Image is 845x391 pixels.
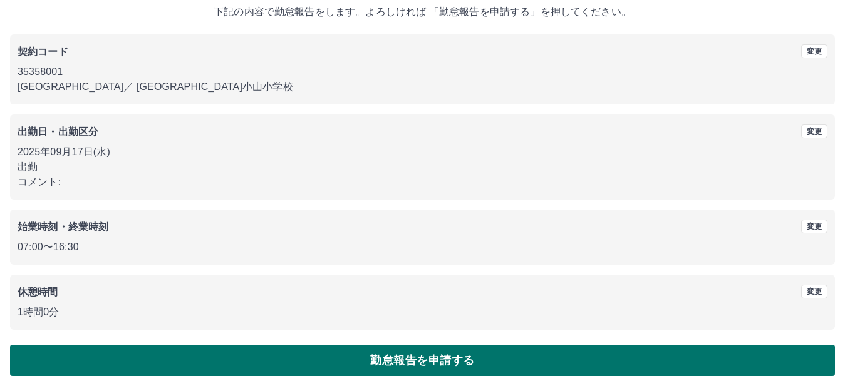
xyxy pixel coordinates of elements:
p: 2025年09月17日(水) [18,145,827,160]
p: 07:00 〜 16:30 [18,240,827,255]
button: 変更 [801,220,827,233]
p: コメント: [18,175,827,190]
b: 出勤日・出勤区分 [18,126,98,137]
p: 35358001 [18,64,827,79]
p: 出勤 [18,160,827,175]
button: 勤怠報告を申請する [10,345,835,376]
b: 始業時刻・終業時刻 [18,221,108,232]
button: 変更 [801,285,827,298]
button: 変更 [801,124,827,138]
b: 契約コード [18,46,68,57]
p: 下記の内容で勤怠報告をします。よろしければ 「勤怠報告を申請する」を押してください。 [10,4,835,19]
button: 変更 [801,44,827,58]
p: 1時間0分 [18,305,827,320]
b: 休憩時間 [18,287,58,297]
p: [GEOGRAPHIC_DATA] ／ [GEOGRAPHIC_DATA]小山小学校 [18,79,827,94]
